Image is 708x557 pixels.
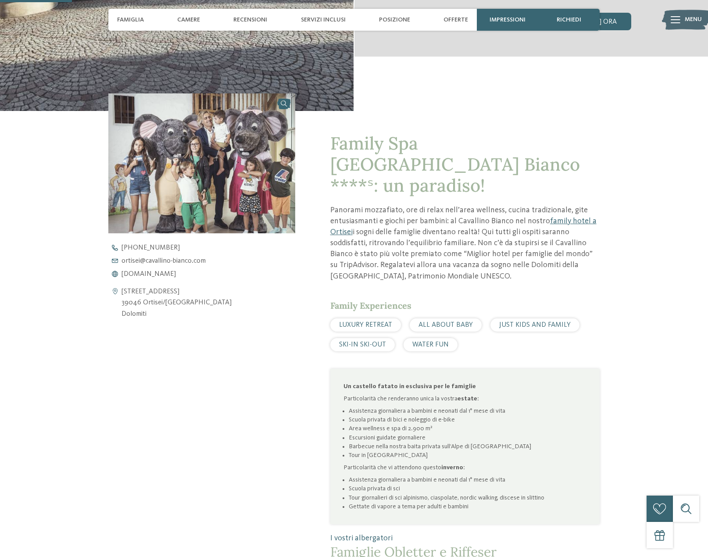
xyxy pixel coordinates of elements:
[349,433,586,442] li: Escursioni guidate giornaliere
[349,407,586,415] li: Assistenza giornaliera a bambini e neonati dal 1° mese di vita
[339,321,392,328] span: LUXURY RETREAT
[330,533,600,544] span: I vostri albergatori
[108,93,295,233] img: Nel family hotel a Ortisei i vostri desideri diventeranno realtà
[349,484,586,493] li: Scuola privata di sci
[301,16,346,24] span: Servizi inclusi
[330,205,600,282] p: Panorami mozzafiato, ore di relax nell’area wellness, cucina tradizionale, gite entusiasmanti e g...
[233,16,267,24] span: Recensioni
[330,217,597,236] a: family hotel a Ortisei
[349,475,586,484] li: Assistenza giornaliera a bambini e neonati dal 1° mese di vita
[349,493,586,502] li: Tour giornalieri di sci alpinismo, ciaspolate, nordic walking, discese in slittino
[412,341,449,348] span: WATER FUN
[108,271,310,278] a: [DOMAIN_NAME]
[443,16,468,24] span: Offerte
[122,244,180,251] span: [PHONE_NUMBER]
[117,16,144,24] span: Famiglia
[349,442,586,451] li: Barbecue nella nostra baita privata sull’Alpe di [GEOGRAPHIC_DATA]
[122,286,232,320] address: [STREET_ADDRESS] 39046 Ortisei/[GEOGRAPHIC_DATA] Dolomiti
[122,257,206,264] span: ortisei@ cavallino-bianco. com
[177,16,200,24] span: Camere
[339,341,386,348] span: SKI-IN SKI-OUT
[349,502,586,511] li: Gettate di vapore a tema per adulti e bambini
[330,132,580,196] span: Family Spa [GEOGRAPHIC_DATA] Bianco ****ˢ: un paradiso!
[499,321,571,328] span: JUST KIDS AND FAMILY
[343,383,476,389] strong: Un castello fatato in esclusiva per le famiglie
[343,394,586,403] p: Particolarità che renderanno unica la vostra :
[490,16,526,24] span: Impressioni
[122,271,176,278] span: [DOMAIN_NAME]
[349,415,586,424] li: Scuola privata di bici e noleggio di e-bike
[108,244,310,251] a: [PHONE_NUMBER]
[441,464,463,471] strong: inverno
[108,257,310,264] a: ortisei@cavallino-bianco.com
[343,463,586,472] p: Particolarità che vi attendono questo :
[418,321,473,328] span: ALL ABOUT BABY
[330,300,411,311] span: Family Experiences
[557,16,581,24] span: richiedi
[458,396,477,402] strong: estate
[379,16,410,24] span: Posizione
[349,451,586,460] li: Tour in [GEOGRAPHIC_DATA]
[349,424,586,433] li: Area wellness e spa di 2.900 m²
